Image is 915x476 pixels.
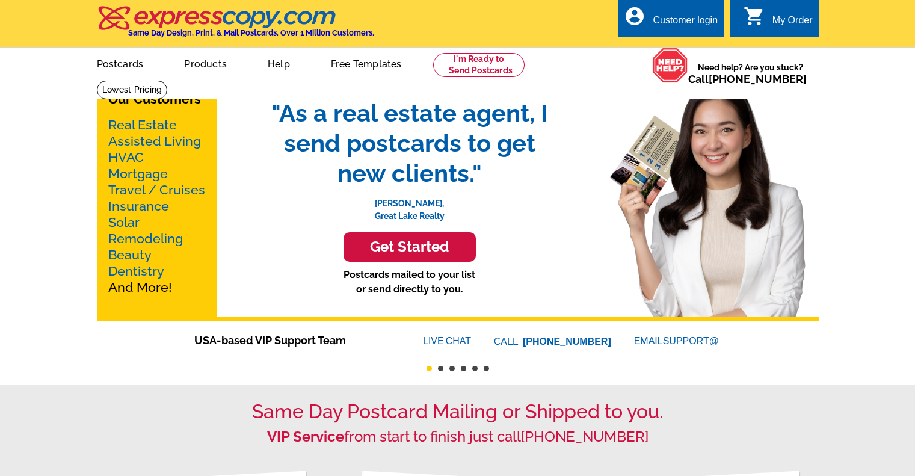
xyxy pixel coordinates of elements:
i: shopping_cart [744,5,765,27]
a: Products [165,49,246,77]
a: Get Started [259,232,560,262]
span: USA-based VIP Support Team [194,332,387,348]
font: CALL [494,335,520,349]
div: My Order [772,15,813,32]
a: Assisted Living [108,134,201,149]
h3: Get Started [359,238,461,256]
a: HVAC [108,150,144,165]
span: Call [688,73,807,85]
a: Travel / Cruises [108,182,205,197]
span: Need help? Are you stuck? [688,61,813,85]
button: 5 of 6 [472,366,478,371]
strong: VIP Service [267,428,344,445]
a: Dentistry [108,264,164,279]
a: Mortgage [108,166,168,181]
div: Customer login [653,15,718,32]
p: Postcards mailed to your list or send directly to you. [259,268,560,297]
h4: Same Day Design, Print, & Mail Postcards. Over 1 Million Customers. [128,28,374,37]
button: 6 of 6 [484,366,489,371]
font: SUPPORT@ [663,334,721,348]
a: account_circle Customer login [624,13,718,28]
img: help [652,48,688,83]
a: [PHONE_NUMBER] [521,428,649,445]
a: LIVECHAT [423,336,471,346]
a: Free Templates [312,49,421,77]
a: shopping_cart My Order [744,13,813,28]
h2: from start to finish just call [97,428,819,446]
a: Real Estate [108,117,177,132]
a: Beauty [108,247,152,262]
button: 4 of 6 [461,366,466,371]
a: [PHONE_NUMBER] [709,73,807,85]
a: Insurance [108,199,169,214]
button: 1 of 6 [427,366,432,371]
a: Help [248,49,309,77]
h1: Same Day Postcard Mailing or Shipped to you. [97,400,819,423]
a: Remodeling [108,231,183,246]
span: "As a real estate agent, I send postcards to get new clients." [259,98,560,188]
a: Postcards [78,49,163,77]
a: [PHONE_NUMBER] [523,336,611,347]
p: [PERSON_NAME], Great Lake Realty [259,188,560,223]
a: Solar [108,215,140,230]
button: 2 of 6 [438,366,443,371]
a: Same Day Design, Print, & Mail Postcards. Over 1 Million Customers. [97,14,374,37]
i: account_circle [624,5,645,27]
button: 3 of 6 [449,366,455,371]
p: And More! [108,117,206,295]
a: EMAILSUPPORT@ [634,336,721,346]
font: LIVE [423,334,446,348]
